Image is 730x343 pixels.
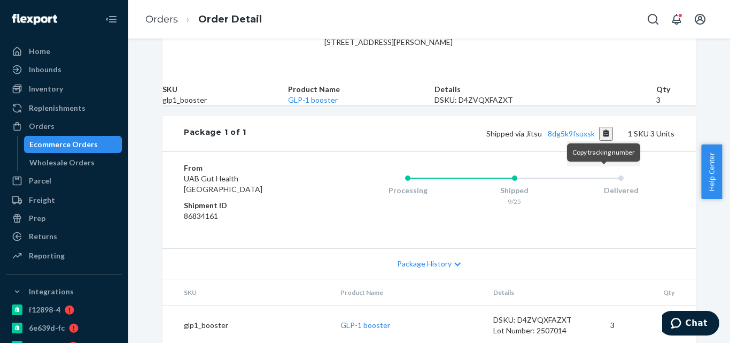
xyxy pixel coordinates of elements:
a: f12898-4 [6,301,122,318]
a: Order Detail [198,13,262,25]
span: UAB Gut Health [GEOGRAPHIC_DATA] [184,174,262,194]
th: Product Name [332,279,484,306]
div: Package 1 of 1 [184,127,246,141]
div: Integrations [29,286,74,297]
a: Returns [6,228,122,245]
th: Qty [656,84,696,95]
div: Ecommerce Orders [29,139,98,150]
a: Inbounds [6,61,122,78]
button: Open Search Box [642,9,664,30]
div: Prep [29,213,45,224]
a: Wholesale Orders [24,154,122,171]
iframe: Opens a widget where you can chat to one of our agents [662,311,719,338]
div: Inventory [29,83,63,94]
td: glp1_booster [162,95,288,105]
div: Delivered [568,185,674,196]
button: Help Center [701,144,722,199]
button: Copy tracking number [599,127,613,141]
div: f12898-4 [29,304,60,315]
div: Returns [29,231,57,242]
div: Shipped [461,185,568,196]
a: Parcel [6,172,122,189]
a: Reporting [6,247,122,264]
div: 9/25 [461,197,568,206]
a: 6e639d-fc [6,319,122,337]
a: Orders [6,118,122,135]
a: Prep [6,210,122,227]
div: Inbounds [29,64,61,75]
td: 3 [656,95,696,105]
div: Wholesale Orders [29,157,95,168]
div: Parcel [29,176,51,186]
a: 8dg5k9fsuxsk [548,129,595,138]
ol: breadcrumbs [137,4,270,35]
div: 6e639d-fc [29,323,65,333]
div: Freight [29,195,55,205]
button: Open notifications [666,9,687,30]
th: Product Name [288,84,434,95]
a: Freight [6,192,122,209]
th: SKU [162,279,332,306]
a: Inventory [6,80,122,97]
th: SKU [162,84,288,95]
a: GLP-1 booster [340,321,390,330]
button: Integrations [6,283,122,300]
div: DSKU: D4ZVQXFAZXT [493,315,594,325]
button: Close Navigation [100,9,122,30]
span: Copy tracking number [572,148,635,156]
button: Open account menu [689,9,711,30]
div: Processing [354,185,461,196]
div: Orders [29,121,55,132]
div: Reporting [29,250,65,261]
a: Orders [145,13,178,25]
a: Replenishments [6,100,122,117]
dd: 86834161 [184,211,312,222]
div: Replenishments [29,103,86,113]
a: Ecommerce Orders [24,136,122,153]
div: DSKU: D4ZVQXFAZXT [434,95,657,105]
th: Qty [602,279,696,306]
div: Home [29,46,50,57]
div: 1 SKU 3 Units [246,127,674,141]
dt: Shipment ID [184,200,312,211]
div: Lot Number: 2507014 [493,325,594,336]
th: Details [434,84,657,95]
span: Package History [397,258,452,269]
th: Details [485,279,602,306]
a: Home [6,43,122,60]
span: Shipped via Jitsu [486,129,613,138]
a: GLP-1 booster [288,95,338,104]
img: Flexport logo [12,14,57,25]
span: [PERSON_NAME] [STREET_ADDRESS][PERSON_NAME] [324,27,453,47]
dt: From [184,163,312,173]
